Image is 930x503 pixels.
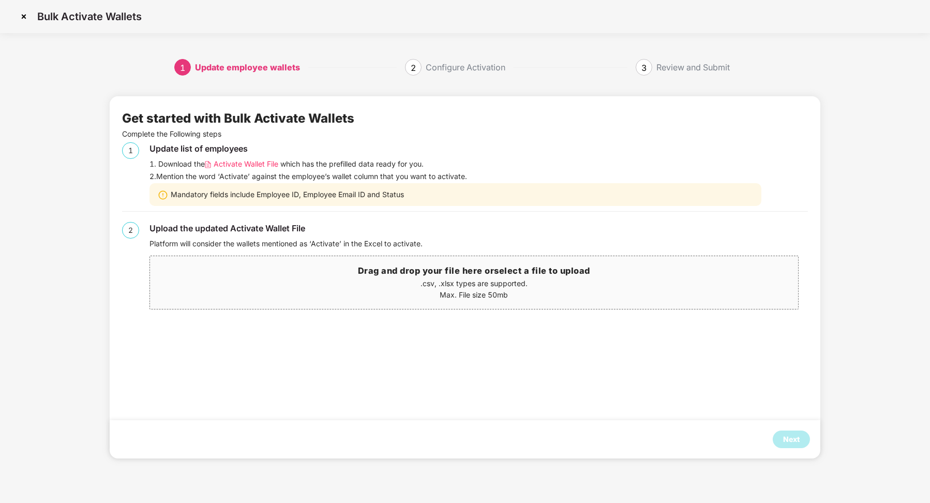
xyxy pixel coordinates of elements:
div: 1 [122,142,139,159]
p: Bulk Activate Wallets [37,10,142,23]
span: 2 [411,63,416,73]
p: Max. File size 50mb [150,289,798,301]
div: Update employee wallets [195,59,300,76]
div: Next [783,434,800,445]
div: Configure Activation [426,59,505,76]
img: svg+xml;base64,PHN2ZyB4bWxucz0iaHR0cDovL3d3dy53My5vcmcvMjAwMC9zdmciIHdpZHRoPSIxMi4wNTMiIGhlaWdodD... [205,161,211,169]
div: Update list of employees [149,142,807,155]
span: 3 [641,63,647,73]
div: Mandatory fields include Employee ID, Employee Email ID and Status [149,183,761,206]
div: Platform will consider the wallets mentioned as ‘Activate’ in the Excel to activate. [149,238,807,249]
div: Get started with Bulk Activate Wallets [122,109,354,128]
span: Activate Wallet File [214,158,278,170]
div: 1. Download the which has the prefilled data ready for you. [149,158,807,170]
img: svg+xml;base64,PHN2ZyBpZD0iQ3Jvc3MtMzJ4MzIiIHhtbG5zPSJodHRwOi8vd3d3LnczLm9yZy8yMDAwL3N2ZyIgd2lkdG... [16,8,32,25]
div: 2 [122,222,139,239]
img: svg+xml;base64,PHN2ZyBpZD0iV2FybmluZ18tXzIweDIwIiBkYXRhLW5hbWU9Ildhcm5pbmcgLSAyMHgyMCIgeG1sbnM9Im... [158,190,168,200]
span: 1 [180,63,185,73]
div: Review and Submit [656,59,730,76]
h3: Drag and drop your file here or [150,264,798,278]
span: Drag and drop your file here orselect a file to upload.csv, .xlsx types are supported.Max. File s... [150,256,798,309]
p: .csv, .xlsx types are supported. [150,278,798,289]
p: Complete the Following steps [122,128,807,140]
div: 2. Mention the word ‘Activate’ against the employee’s wallet column that you want to activate. [149,171,807,182]
span: select a file to upload [494,265,591,276]
div: Upload the updated Activate Wallet File [149,222,807,235]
